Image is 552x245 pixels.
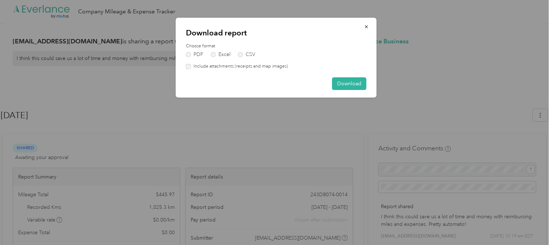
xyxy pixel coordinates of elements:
[186,28,366,38] p: Download report
[191,63,288,70] label: Include attachments (receipts and map images)
[186,43,366,50] label: Choose format
[211,52,230,57] label: Excel
[238,52,255,57] label: CSV
[332,77,366,90] button: Download
[186,52,203,57] label: PDF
